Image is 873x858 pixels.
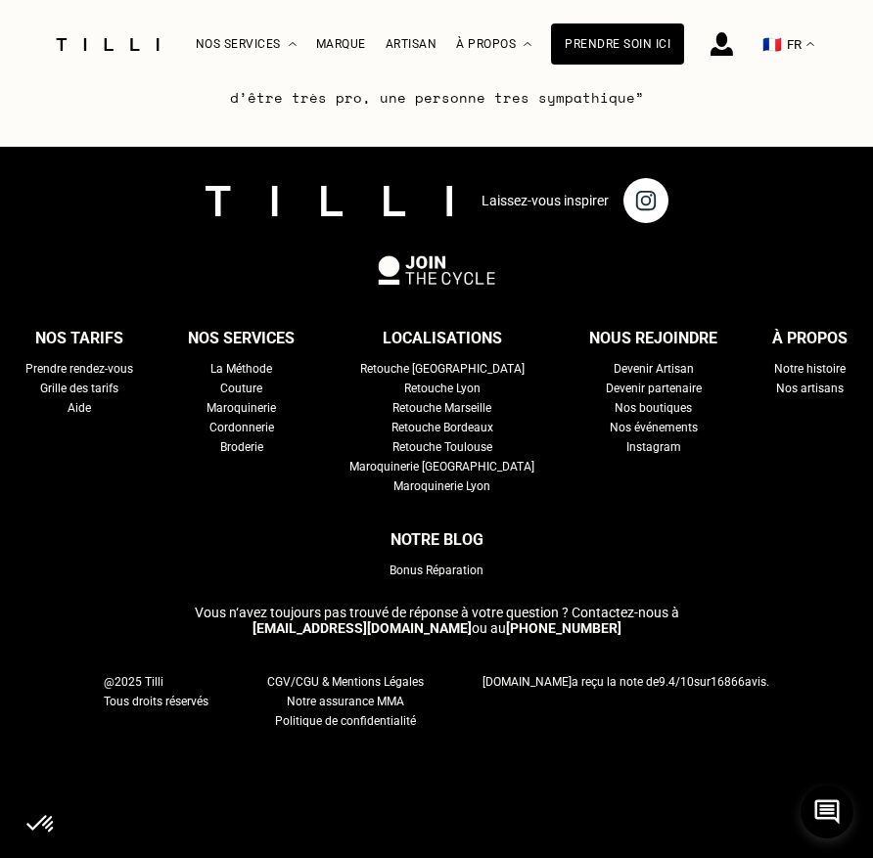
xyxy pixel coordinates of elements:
[196,1,297,88] div: Nos services
[267,692,424,711] a: Notre assurance MMA
[753,1,824,88] button: 🇫🇷 FR
[206,186,452,216] img: logo Tilli
[275,714,416,728] span: Politique de confidentialité
[482,675,769,689] span: a reçu la note de sur avis.
[774,359,846,379] a: Notre histoire
[659,675,694,689] span: /
[25,359,133,379] a: Prendre rendez-vous
[349,457,534,476] a: Maroquinerie [GEOGRAPHIC_DATA]
[390,561,483,580] a: Bonus Réparation
[659,675,675,689] span: 9.4
[378,255,495,285] img: logo Join The Cycle
[391,525,483,555] div: Notre blog
[392,398,491,418] a: Retouche Marseille
[456,1,531,88] div: À propos
[220,437,263,457] a: Broderie
[188,324,295,353] div: Nos services
[49,38,166,51] img: Logo du service de couturière Tilli
[482,675,572,689] span: [DOMAIN_NAME]
[626,437,681,457] a: Instagram
[267,672,424,692] a: CGV/CGU & Mentions Légales
[40,379,118,398] a: Grille des tarifs
[762,35,782,54] span: 🇫🇷
[614,359,694,379] a: Devenir Artisan
[195,605,679,620] span: Vous n‘avez toujours pas trouvé de réponse à votre question ? Contactez-nous à
[267,711,424,731] a: Politique de confidentialité
[210,359,272,379] a: La Méthode
[253,620,472,636] a: [EMAIL_ADDRESS][DOMAIN_NAME]
[383,324,502,353] div: Localisations
[289,42,297,47] img: Menu déroulant
[104,672,208,692] span: @2025 Tilli
[589,324,717,353] div: Nous rejoindre
[806,42,814,47] img: menu déroulant
[220,379,262,398] a: Couture
[35,324,123,353] div: Nos tarifs
[776,379,844,398] a: Nos artisans
[506,620,621,636] a: [PHONE_NUMBER]
[711,32,733,56] img: icône connexion
[711,675,745,689] span: 16866
[772,324,848,353] div: À propos
[207,398,276,418] a: Maroquinerie
[267,675,424,689] span: CGV/CGU & Mentions Légales
[287,695,404,708] span: Notre assurance MMA
[680,675,694,689] span: 10
[610,418,698,437] a: Nos événements
[209,418,274,437] a: Cordonnerie
[316,37,366,51] a: Marque
[551,23,684,65] a: Prendre soin ici
[386,37,437,51] a: Artisan
[615,398,692,418] a: Nos boutiques
[360,359,525,379] a: Retouche [GEOGRAPHIC_DATA]
[623,178,668,223] img: page instagram de Tilli une retoucherie à domicile
[392,437,492,457] a: Retouche Toulouse
[524,42,531,47] img: Menu déroulant à propos
[404,379,481,398] a: Retouche Lyon
[104,692,208,711] span: Tous droits réservés
[391,418,493,437] a: Retouche Bordeaux
[482,193,609,208] p: Laissez-vous inspirer
[393,476,490,496] a: Maroquinerie Lyon
[606,379,702,398] a: Devenir partenaire
[68,398,91,418] a: Aide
